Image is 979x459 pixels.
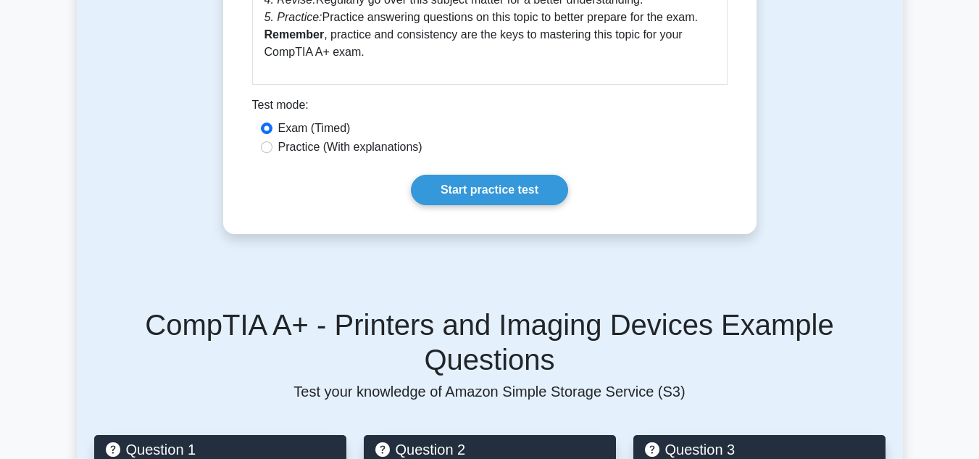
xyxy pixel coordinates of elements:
b: Remember [264,28,325,41]
h5: Question 3 [645,441,874,458]
i: 5. Practice: [264,11,322,23]
h5: Question 1 [106,441,335,458]
div: Test mode: [252,96,728,120]
a: Start practice test [411,175,568,205]
h5: Question 2 [375,441,604,458]
label: Practice (With explanations) [278,138,422,156]
h5: CompTIA A+ - Printers and Imaging Devices Example Questions [94,307,886,377]
p: Test your knowledge of Amazon Simple Storage Service (S3) [94,383,886,400]
label: Exam (Timed) [278,120,351,137]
